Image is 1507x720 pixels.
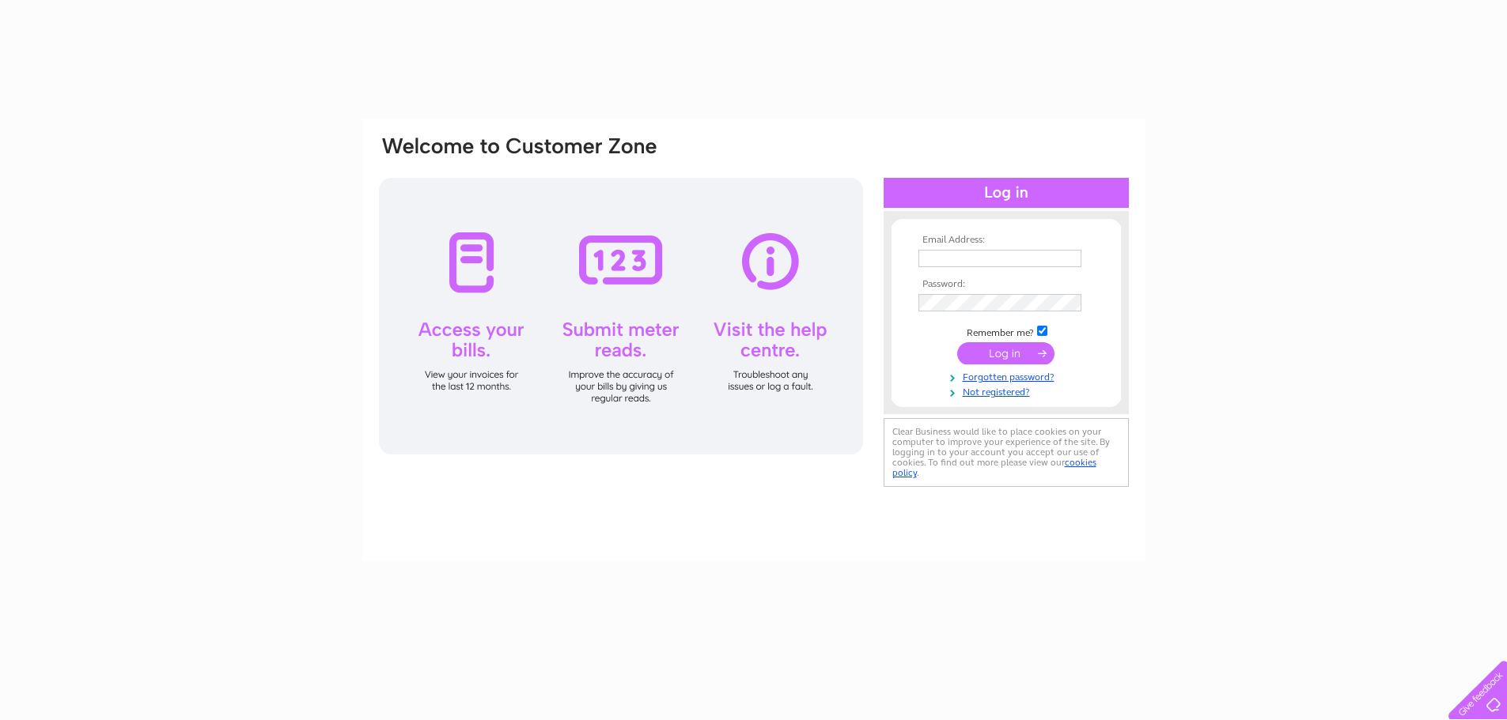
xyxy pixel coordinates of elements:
input: Submit [957,342,1055,364]
a: Forgotten password? [918,368,1098,383]
th: Password: [914,279,1098,290]
td: Remember me? [914,323,1098,339]
a: cookies policy [892,457,1096,478]
div: Clear Business would like to place cookies on your computer to improve your experience of the sit... [884,418,1129,487]
th: Email Address: [914,235,1098,246]
a: Not registered? [918,383,1098,398]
